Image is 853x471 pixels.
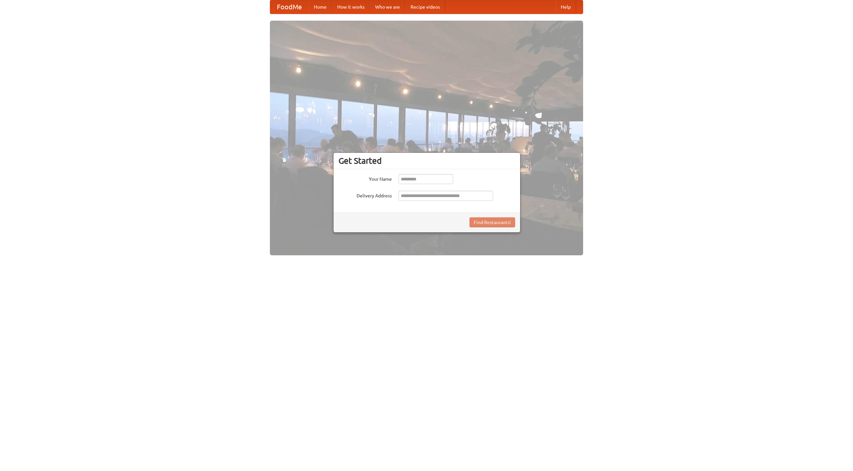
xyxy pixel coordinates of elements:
a: How it works [332,0,370,14]
button: Find Restaurants! [469,217,515,227]
h3: Get Started [339,156,515,166]
a: FoodMe [270,0,309,14]
a: Home [309,0,332,14]
label: Delivery Address [339,191,392,199]
a: Help [555,0,576,14]
a: Who we are [370,0,405,14]
a: Recipe videos [405,0,445,14]
label: Your Name [339,174,392,182]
